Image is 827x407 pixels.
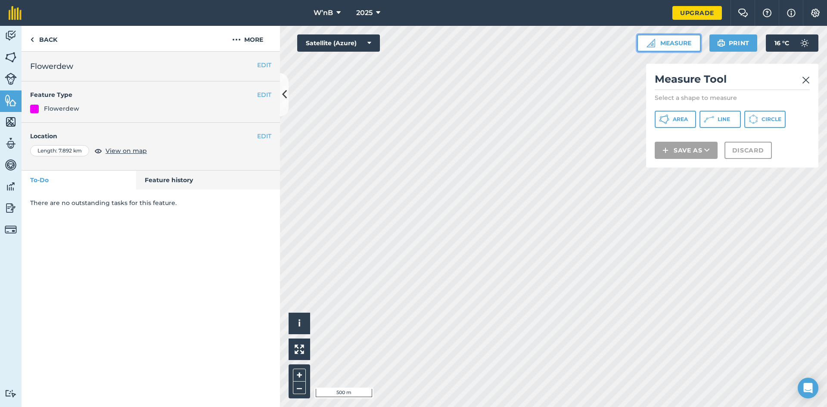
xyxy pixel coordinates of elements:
[647,39,655,47] img: Ruler icon
[9,6,22,20] img: fieldmargin Logo
[5,73,17,85] img: svg+xml;base64,PD94bWwgdmVyc2lvbj0iMS4wIiBlbmNvZGluZz0idXRmLTgiPz4KPCEtLSBHZW5lcmF0b3I6IEFkb2JlIE...
[5,202,17,214] img: svg+xml;base64,PD94bWwgdmVyc2lvbj0iMS4wIiBlbmNvZGluZz0idXRmLTgiPz4KPCEtLSBHZW5lcmF0b3I6IEFkb2JlIE...
[724,142,772,159] button: Discard
[22,171,136,190] a: To-Do
[94,146,147,156] button: View on map
[30,131,271,141] h4: Location
[298,318,301,329] span: i
[718,116,730,123] span: Line
[717,38,725,48] img: svg+xml;base64,PHN2ZyB4bWxucz0iaHR0cDovL3d3dy53My5vcmcvMjAwMC9zdmciIHdpZHRoPSIxOSIgaGVpZ2h0PSIyNC...
[655,142,718,159] button: Save as
[655,111,696,128] button: Area
[5,29,17,42] img: svg+xml;base64,PD94bWwgdmVyc2lvbj0iMS4wIiBlbmNvZGluZz0idXRmLTgiPz4KPCEtLSBHZW5lcmF0b3I6IEFkb2JlIE...
[30,90,257,99] h4: Feature Type
[672,6,722,20] a: Upgrade
[94,146,102,156] img: svg+xml;base64,PHN2ZyB4bWxucz0iaHR0cDovL3d3dy53My5vcmcvMjAwMC9zdmciIHdpZHRoPSIxOCIgaGVpZ2h0PSIyNC...
[673,116,688,123] span: Area
[30,145,89,156] div: Length : 7.892 km
[5,224,17,236] img: svg+xml;base64,PD94bWwgdmVyc2lvbj0iMS4wIiBlbmNvZGluZz0idXRmLTgiPz4KPCEtLSBHZW5lcmF0b3I6IEFkb2JlIE...
[744,111,786,128] button: Circle
[44,104,79,113] div: Flowerdew
[802,75,810,85] img: svg+xml;base64,PHN2ZyB4bWxucz0iaHR0cDovL3d3dy53My5vcmcvMjAwMC9zdmciIHdpZHRoPSIyMiIgaGVpZ2h0PSIzMC...
[798,378,818,398] div: Open Intercom Messenger
[295,345,304,354] img: Four arrows, one pointing top left, one top right, one bottom right and the last bottom left
[762,9,772,17] img: A question mark icon
[314,8,333,18] span: W’nB
[30,60,271,72] h2: Flowerdew
[796,34,813,52] img: svg+xml;base64,PD94bWwgdmVyc2lvbj0iMS4wIiBlbmNvZGluZz0idXRmLTgiPz4KPCEtLSBHZW5lcmF0b3I6IEFkb2JlIE...
[5,94,17,107] img: svg+xml;base64,PHN2ZyB4bWxucz0iaHR0cDovL3d3dy53My5vcmcvMjAwMC9zdmciIHdpZHRoPSI1NiIgaGVpZ2h0PSI2MC...
[637,34,701,52] button: Measure
[655,93,810,102] p: Select a shape to measure
[30,34,34,45] img: svg+xml;base64,PHN2ZyB4bWxucz0iaHR0cDovL3d3dy53My5vcmcvMjAwMC9zdmciIHdpZHRoPSI5IiBoZWlnaHQ9IjI0Ii...
[709,34,758,52] button: Print
[257,60,271,70] button: EDIT
[289,313,310,334] button: i
[22,26,66,51] a: Back
[215,26,280,51] button: More
[232,34,241,45] img: svg+xml;base64,PHN2ZyB4bWxucz0iaHR0cDovL3d3dy53My5vcmcvMjAwMC9zdmciIHdpZHRoPSIyMCIgaGVpZ2h0PSIyNC...
[257,131,271,141] button: EDIT
[293,382,306,394] button: –
[5,180,17,193] img: svg+xml;base64,PD94bWwgdmVyc2lvbj0iMS4wIiBlbmNvZGluZz0idXRmLTgiPz4KPCEtLSBHZW5lcmF0b3I6IEFkb2JlIE...
[356,8,373,18] span: 2025
[5,158,17,171] img: svg+xml;base64,PD94bWwgdmVyc2lvbj0iMS4wIiBlbmNvZGluZz0idXRmLTgiPz4KPCEtLSBHZW5lcmF0b3I6IEFkb2JlIE...
[766,34,818,52] button: 16 °C
[293,369,306,382] button: +
[106,146,147,155] span: View on map
[5,115,17,128] img: svg+xml;base64,PHN2ZyB4bWxucz0iaHR0cDovL3d3dy53My5vcmcvMjAwMC9zdmciIHdpZHRoPSI1NiIgaGVpZ2h0PSI2MC...
[662,145,668,155] img: svg+xml;base64,PHN2ZyB4bWxucz0iaHR0cDovL3d3dy53My5vcmcvMjAwMC9zdmciIHdpZHRoPSIxNCIgaGVpZ2h0PSIyNC...
[700,111,741,128] button: Line
[257,90,271,99] button: EDIT
[774,34,789,52] span: 16 ° C
[136,171,280,190] a: Feature history
[787,8,796,18] img: svg+xml;base64,PHN2ZyB4bWxucz0iaHR0cDovL3d3dy53My5vcmcvMjAwMC9zdmciIHdpZHRoPSIxNyIgaGVpZ2h0PSIxNy...
[738,9,748,17] img: Two speech bubbles overlapping with the left bubble in the forefront
[5,137,17,150] img: svg+xml;base64,PD94bWwgdmVyc2lvbj0iMS4wIiBlbmNvZGluZz0idXRmLTgiPz4KPCEtLSBHZW5lcmF0b3I6IEFkb2JlIE...
[762,116,781,123] span: Circle
[655,72,810,90] h2: Measure Tool
[297,34,380,52] button: Satellite (Azure)
[30,198,271,208] p: There are no outstanding tasks for this feature.
[5,51,17,64] img: svg+xml;base64,PHN2ZyB4bWxucz0iaHR0cDovL3d3dy53My5vcmcvMjAwMC9zdmciIHdpZHRoPSI1NiIgaGVpZ2h0PSI2MC...
[5,389,17,398] img: svg+xml;base64,PD94bWwgdmVyc2lvbj0iMS4wIiBlbmNvZGluZz0idXRmLTgiPz4KPCEtLSBHZW5lcmF0b3I6IEFkb2JlIE...
[810,9,821,17] img: A cog icon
